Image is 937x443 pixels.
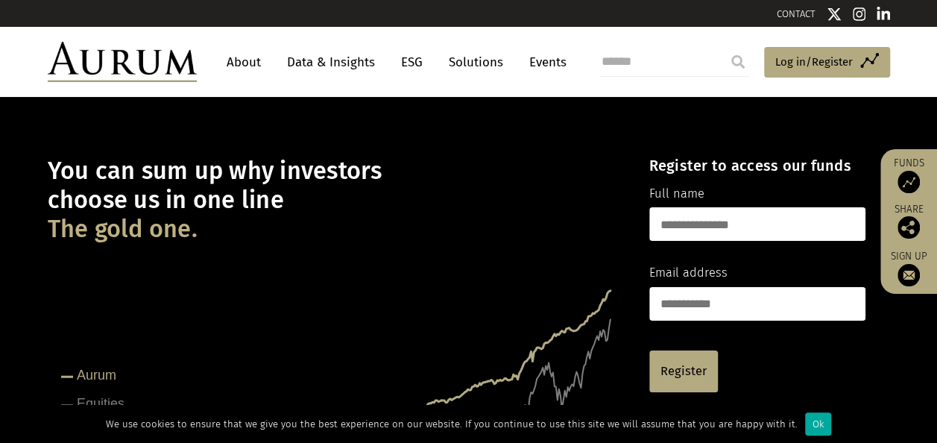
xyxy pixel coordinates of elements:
div: Share [888,204,930,239]
img: Aurum [48,42,197,82]
tspan: Aurum [77,368,116,383]
tspan: Equities [77,396,124,411]
img: Instagram icon [853,7,866,22]
a: Sign up [888,250,930,286]
a: Log in/Register [764,47,890,78]
a: Register [649,351,718,392]
img: Twitter icon [827,7,842,22]
img: Access Funds [897,171,920,193]
a: About [219,48,268,76]
div: Ok [805,412,831,436]
a: Solutions [441,48,511,76]
img: Sign up to our newsletter [897,264,920,286]
img: Share this post [897,216,920,239]
input: Submit [723,47,753,77]
img: Linkedin icon [877,7,890,22]
a: CONTACT [777,8,815,19]
a: Funds [888,157,930,193]
label: Email address [649,263,728,283]
a: Data & Insights [280,48,382,76]
label: Full name [649,184,704,204]
a: ESG [394,48,430,76]
a: Events [522,48,567,76]
span: The gold one. [48,215,198,244]
h4: Register to access our funds [649,157,865,175]
span: Log in/Register [775,53,853,71]
h1: You can sum up why investors choose us in one line [48,157,623,244]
